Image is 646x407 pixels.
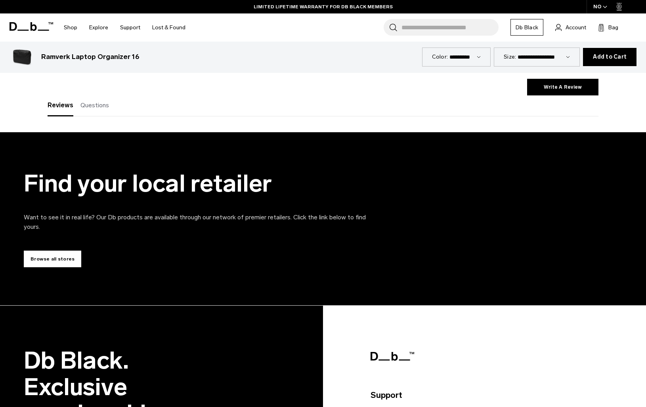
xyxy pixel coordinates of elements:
a: LIMITED LIFETIME WARRANTY FOR DB BLACK MEMBERS [254,3,393,10]
span: write a review [544,84,582,90]
h3: Ramverk Laptop Organizer 16 [41,52,140,62]
a: Explore [89,13,108,42]
label: Color: [432,53,448,61]
span: Questions [80,101,109,109]
div: write a review [527,79,598,95]
span: Bag [608,23,618,32]
a: Account [555,23,586,32]
button: Bag [598,23,618,32]
p: Want to see it in real life? Our Db products are available through our network of premier retaile... [24,213,380,232]
img: Ramverk Laptop Organizer 16" Black Out [10,44,35,70]
a: Support [120,13,140,42]
div: Find your local retailer [24,170,380,197]
a: Browse all stores [24,251,81,267]
label: Size: [504,53,516,61]
a: Shop [64,13,77,42]
p: Support [371,389,620,401]
a: Db Black [510,19,543,36]
span: Account [566,23,586,32]
nav: Main Navigation [58,13,191,42]
button: Add to Cart [583,48,636,66]
span: Reviews [48,101,73,109]
a: Lost & Found [152,13,185,42]
span: Add to Cart [593,54,627,60]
